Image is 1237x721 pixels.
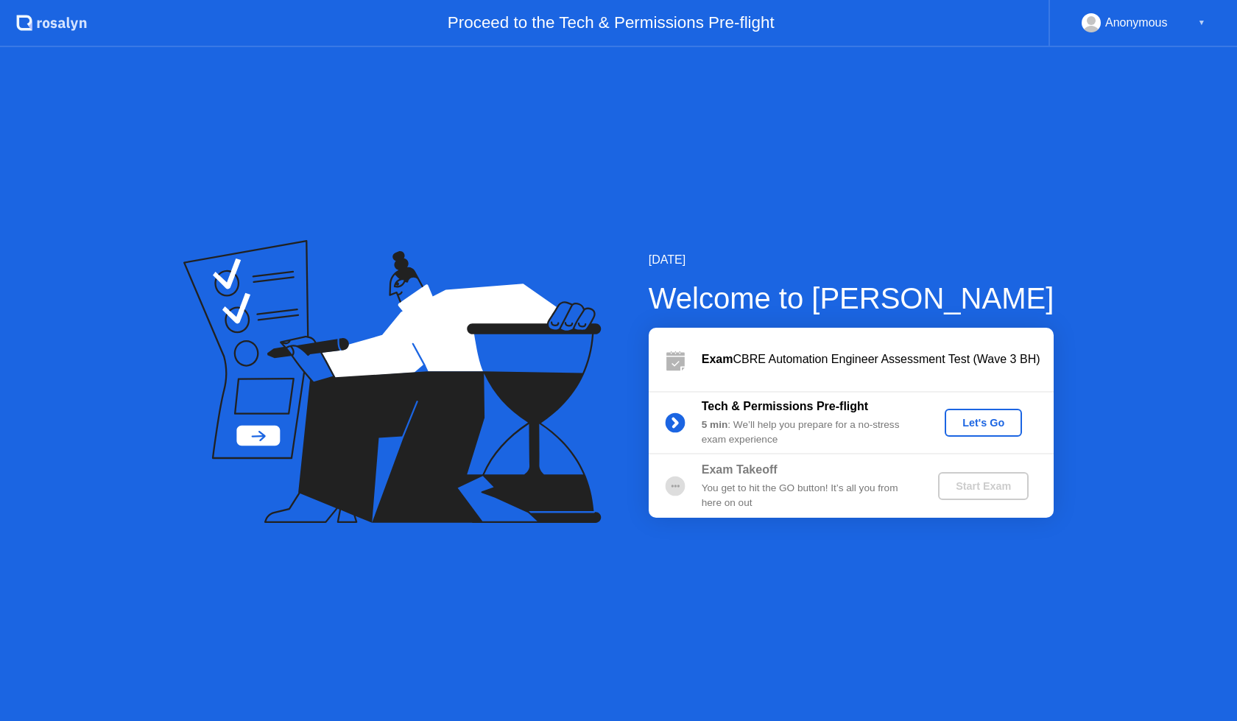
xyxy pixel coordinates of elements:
div: Welcome to [PERSON_NAME] [649,276,1054,320]
div: [DATE] [649,251,1054,269]
b: Tech & Permissions Pre-flight [702,400,868,412]
button: Start Exam [938,472,1029,500]
button: Let's Go [945,409,1022,437]
div: ▼ [1198,13,1205,32]
div: : We’ll help you prepare for a no-stress exam experience [702,418,914,448]
div: You get to hit the GO button! It’s all you from here on out [702,481,914,511]
b: 5 min [702,419,728,430]
div: CBRE Automation Engineer Assessment Test (Wave 3 BH) [702,351,1054,368]
div: Start Exam [944,480,1023,492]
b: Exam [702,353,733,365]
div: Anonymous [1105,13,1168,32]
div: Let's Go [951,417,1016,429]
b: Exam Takeoff [702,463,778,476]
